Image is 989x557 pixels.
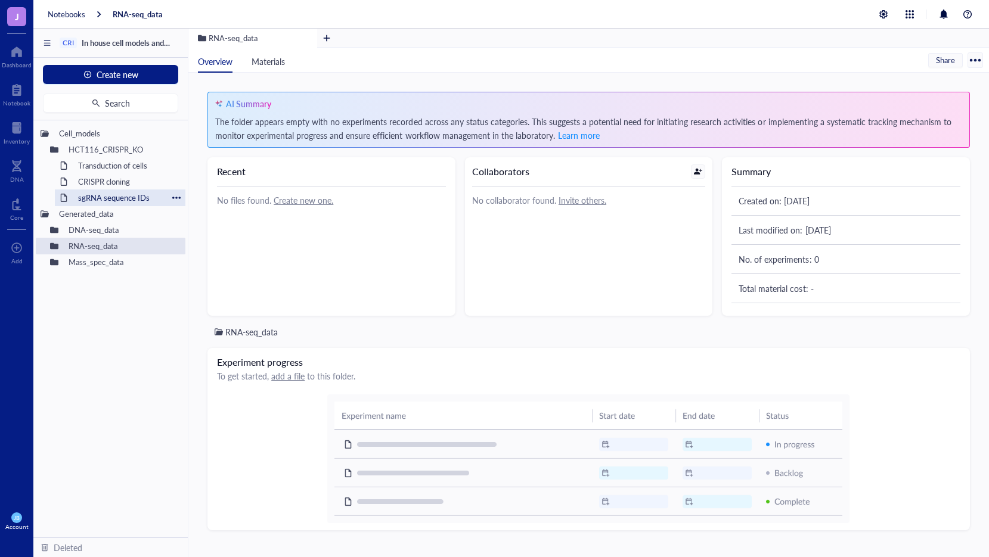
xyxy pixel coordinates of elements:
span: Overview [198,55,232,67]
div: Account [5,523,29,530]
span: Learn more [558,129,600,141]
div: No files found. [217,194,446,207]
div: Total material cost: - [739,282,953,295]
a: Inventory [4,119,30,145]
div: CRISPR cloning [73,173,181,190]
span: Search [105,98,130,108]
button: Create new [43,65,178,84]
div: Last modified on: [DATE] [739,223,953,237]
div: Dashboard [2,61,32,69]
button: Search [43,94,178,113]
div: Recent [217,164,446,179]
div: RNA-seq_data [63,238,181,254]
div: AI Summary [226,97,271,110]
a: RNA-seq_data [113,9,163,20]
a: Core [10,195,23,221]
div: Notebook [3,99,30,107]
span: Share [936,55,955,66]
div: Created on: [DATE] [739,194,953,207]
span: Materials [252,55,285,67]
div: HCT116_CRISPR_KO [63,141,181,158]
u: Create new one. [274,194,333,206]
a: Notebooks [48,9,85,20]
div: Summary [731,164,960,179]
div: Mass_spec_data [63,254,181,270]
div: DNA-seq_data [63,222,181,238]
span: In house cell models and data [82,37,181,48]
div: Add [11,257,23,265]
div: Experiment progress [217,355,960,369]
div: Core [10,214,23,221]
a: Notebook [3,80,30,107]
button: Share [928,53,963,67]
button: Learn more [557,128,600,142]
div: Transduction of cells [73,157,181,174]
div: RNA-seq_data [225,325,278,338]
div: DNA [10,176,24,183]
u: Invite others. [559,194,606,206]
div: Inventory [4,138,30,145]
div: Deleted [54,541,82,554]
div: sgRNA sequence IDs [73,189,168,206]
span: JB [14,515,19,521]
span: Create new [97,70,138,79]
div: The folder appears empty with no experiments recorded across any status categories. This suggests... [215,115,962,142]
a: Dashboard [2,42,32,69]
u: add a file [271,370,305,382]
div: CRI [63,39,74,47]
div: Collaborators [472,164,529,179]
span: J [15,9,19,24]
div: No. of experiments: 0 [739,253,953,266]
div: No collaborator found. [472,194,706,207]
div: To get started, to this folder. [217,369,960,382]
div: Generated_data [54,206,181,222]
img: Experiment progress [327,394,850,523]
div: Cell_models [54,125,181,142]
a: DNA [10,157,24,183]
